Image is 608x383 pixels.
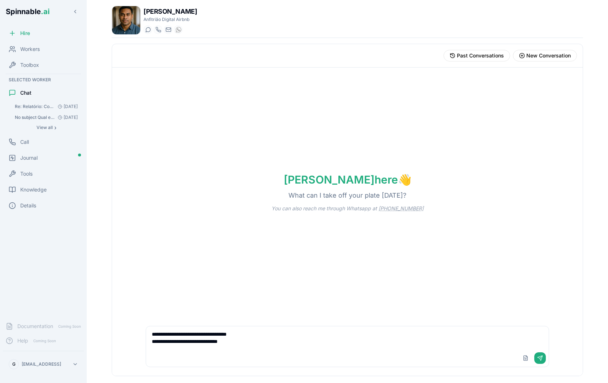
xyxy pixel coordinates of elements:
span: Toolbox [20,61,39,69]
span: Spinnable [6,7,50,16]
span: Past Conversations [457,52,504,59]
span: Help [17,337,28,344]
span: Workers [20,46,40,53]
button: G[EMAIL_ADDRESS] [6,357,81,371]
span: Knowledge [20,186,47,193]
span: Coming Soon [31,337,58,344]
span: › [54,125,56,130]
span: Hire [20,30,30,37]
button: Open conversation: Re: Relatório: Consulta do hóspede sobre profundidade da piscina Responde semp... [12,102,81,112]
img: WhatsApp [176,27,181,33]
button: Show all conversations [12,123,81,132]
button: Open conversation: No subject Qual e a profundidade da piscina? [12,112,81,122]
span: [DATE] [55,104,78,109]
button: Send email to joao.vai@getspinnable.ai [164,25,172,34]
p: Anfitrião Digital Airbnb [144,17,197,22]
p: What can I take off your plate [DATE]? [277,190,418,201]
span: Coming Soon [56,323,83,330]
button: Start a chat with João Vai [144,25,152,34]
span: Call [20,138,29,146]
button: View past conversations [444,50,510,61]
span: wave [398,173,411,186]
button: Start new conversation [513,50,577,61]
p: [EMAIL_ADDRESS] [22,361,61,367]
span: Chat [20,89,31,96]
span: [DATE] [55,115,78,120]
span: View all [37,125,53,130]
button: WhatsApp [174,25,183,34]
span: Tools [20,170,33,177]
button: Start a call with João Vai [154,25,162,34]
span: Journal [20,154,38,162]
span: Documentation [17,323,53,330]
h1: [PERSON_NAME] here [272,173,423,186]
p: You can also reach me through Whatsapp at [260,205,435,212]
span: .ai [41,7,50,16]
span: Re: Relatório: Consulta do hóspede sobre profundidade da piscina Responde sempre a todas as ques.... [15,104,55,109]
a: [PHONE_NUMBER] [378,205,424,211]
span: Details [20,202,36,209]
span: G [12,361,16,367]
span: No subject Qual e a profundidade da piscina? : Com base na documentação da propriedade Casa Marin... [15,115,55,120]
img: João Vai [112,6,140,34]
span: New Conversation [526,52,571,59]
h1: [PERSON_NAME] [144,7,197,17]
div: Selected Worker [3,76,84,84]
